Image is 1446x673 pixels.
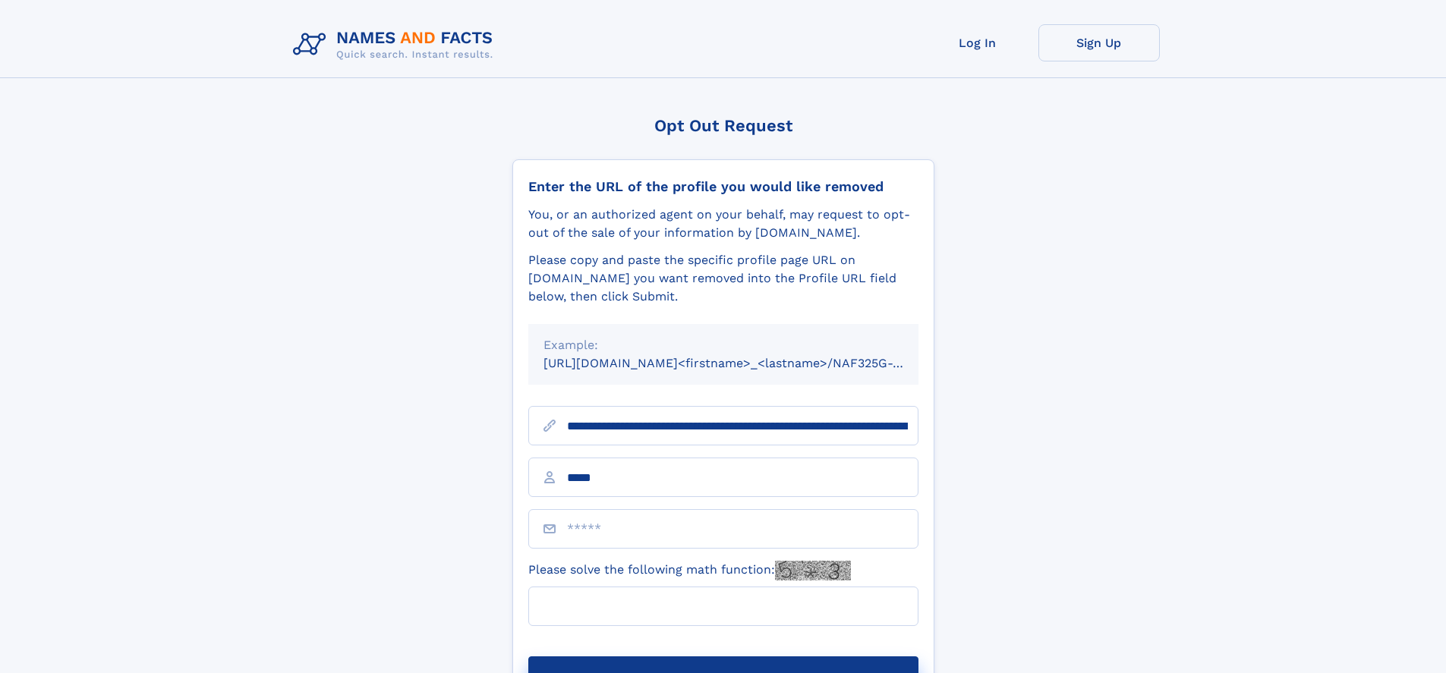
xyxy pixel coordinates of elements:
label: Please solve the following math function: [528,561,851,580]
div: You, or an authorized agent on your behalf, may request to opt-out of the sale of your informatio... [528,206,918,242]
div: Opt Out Request [512,116,934,135]
div: Please copy and paste the specific profile page URL on [DOMAIN_NAME] you want removed into the Pr... [528,251,918,306]
small: [URL][DOMAIN_NAME]<firstname>_<lastname>/NAF325G-xxxxxxxx [543,356,947,370]
a: Log In [917,24,1038,61]
a: Sign Up [1038,24,1160,61]
img: Logo Names and Facts [287,24,506,65]
div: Example: [543,336,903,354]
div: Enter the URL of the profile you would like removed [528,178,918,195]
